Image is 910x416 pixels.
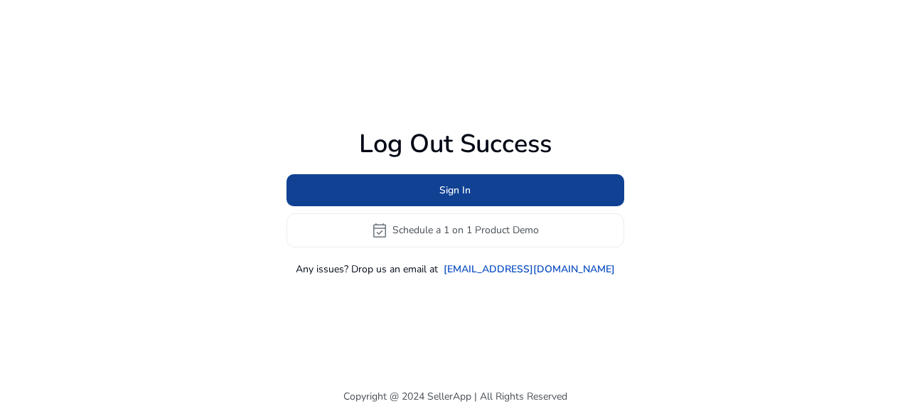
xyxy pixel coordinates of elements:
button: Sign In [287,174,624,206]
span: event_available [371,222,388,239]
p: Any issues? Drop us an email at [296,262,438,277]
h1: Log Out Success [287,129,624,159]
button: event_availableSchedule a 1 on 1 Product Demo [287,213,624,247]
a: [EMAIL_ADDRESS][DOMAIN_NAME] [444,262,615,277]
span: Sign In [439,183,471,198]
